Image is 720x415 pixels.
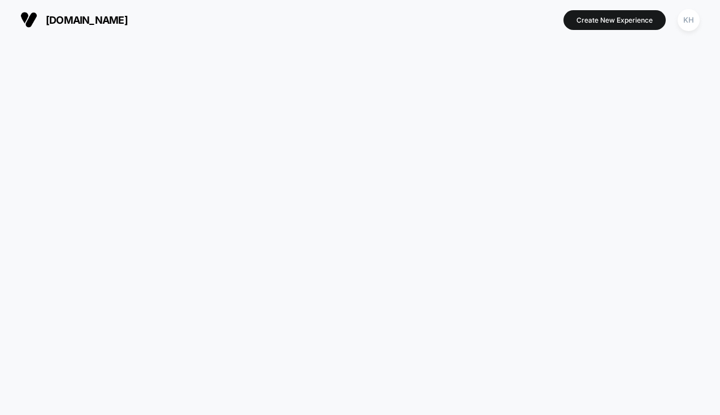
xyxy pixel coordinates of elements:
div: KH [678,9,700,31]
button: [DOMAIN_NAME] [17,11,131,29]
span: [DOMAIN_NAME] [46,14,128,26]
button: Create New Experience [563,10,666,30]
img: Visually logo [20,11,37,28]
button: KH [674,8,703,32]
